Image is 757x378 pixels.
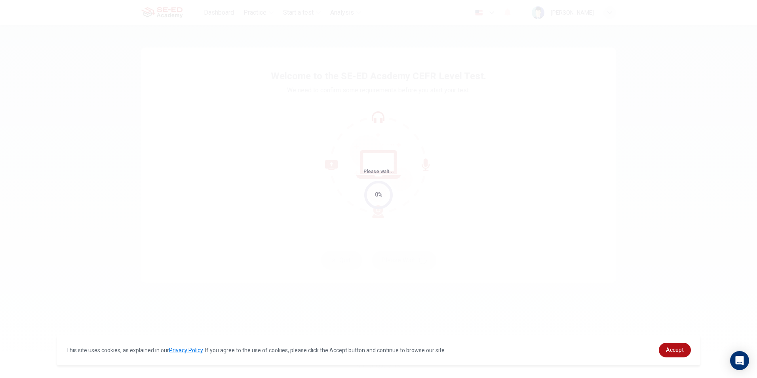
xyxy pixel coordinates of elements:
[730,351,749,370] div: Open Intercom Messenger
[659,343,691,357] a: dismiss cookie message
[375,190,382,199] div: 0%
[666,347,684,353] span: Accept
[57,335,700,365] div: cookieconsent
[66,347,446,353] span: This site uses cookies, as explained in our . If you agree to the use of cookies, please click th...
[169,347,203,353] a: Privacy Policy
[363,169,394,174] span: Please wait...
